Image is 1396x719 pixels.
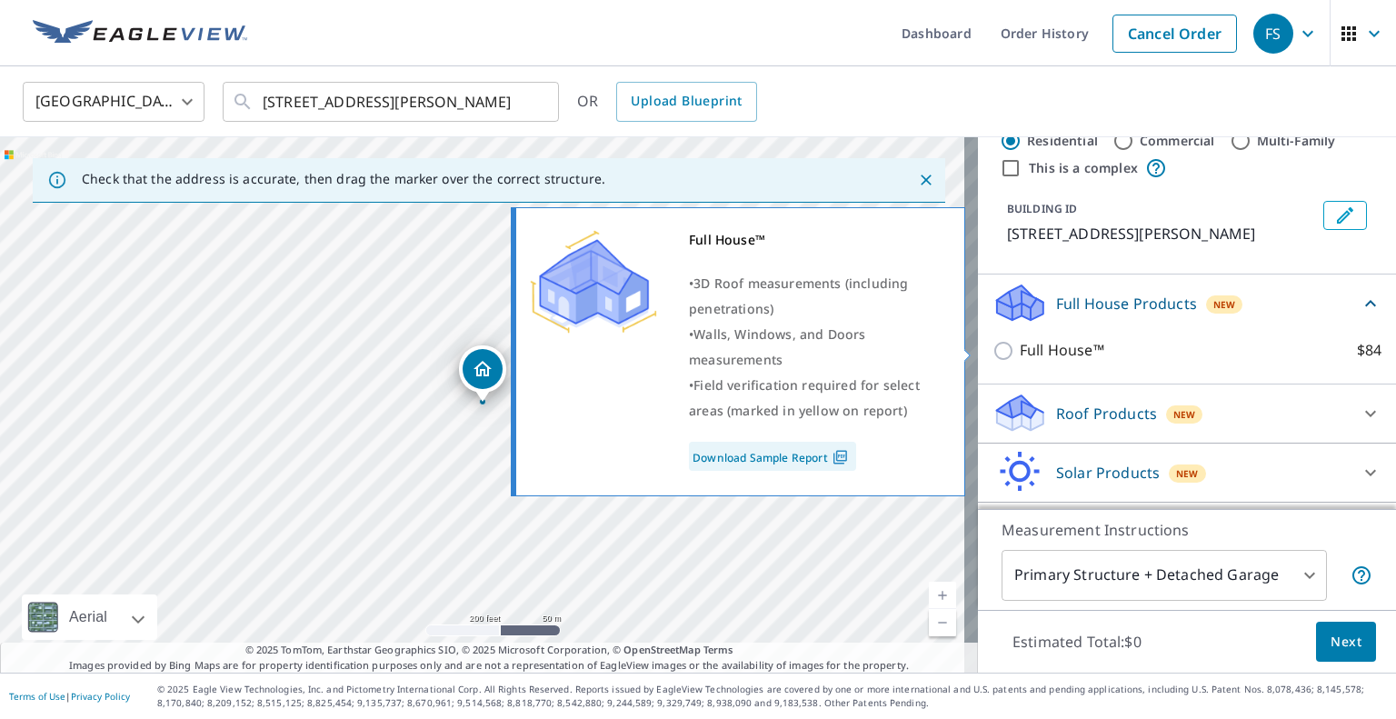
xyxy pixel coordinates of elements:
[689,271,942,322] div: •
[459,345,506,402] div: Dropped pin, building 1, Residential property, 608 2 ST E BROOKS AB T1R0M9
[689,325,865,368] span: Walls, Windows, and Doors measurements
[631,90,742,113] span: Upload Blueprint
[1253,14,1293,54] div: FS
[689,322,942,373] div: •
[929,582,956,609] a: Current Level 17, Zoom In
[1027,132,1098,150] label: Residential
[1056,462,1160,484] p: Solar Products
[689,227,942,253] div: Full House™
[22,594,157,640] div: Aerial
[992,282,1381,325] div: Full House ProductsNew
[616,82,756,122] a: Upload Blueprint
[1351,564,1372,586] span: Your report will include the primary structure and a detached garage if one exists.
[689,376,920,419] span: Field verification required for select areas (marked in yellow on report)
[1002,550,1327,601] div: Primary Structure + Detached Garage
[992,392,1381,435] div: Roof ProductsNew
[245,643,733,658] span: © 2025 TomTom, Earthstar Geographics SIO, © 2025 Microsoft Corporation, ©
[157,683,1387,710] p: © 2025 Eagle View Technologies, Inc. and Pictometry International Corp. All Rights Reserved. Repo...
[9,691,130,702] p: |
[71,690,130,703] a: Privacy Policy
[689,442,856,471] a: Download Sample Report
[914,168,938,192] button: Close
[263,76,522,127] input: Search by address or latitude-longitude
[828,449,853,465] img: Pdf Icon
[1323,201,1367,230] button: Edit building 1
[998,622,1156,662] p: Estimated Total: $0
[1029,159,1138,177] label: This is a complex
[1140,132,1215,150] label: Commercial
[1112,15,1237,53] a: Cancel Order
[1002,519,1372,541] p: Measurement Instructions
[1176,466,1199,481] span: New
[33,20,247,47] img: EV Logo
[1257,132,1336,150] label: Multi-Family
[9,690,65,703] a: Terms of Use
[1007,223,1316,245] p: [STREET_ADDRESS][PERSON_NAME]
[1007,201,1077,216] p: BUILDING ID
[689,275,908,317] span: 3D Roof measurements (including penetrations)
[929,609,956,636] a: Current Level 17, Zoom Out
[689,373,942,424] div: •
[577,82,757,122] div: OR
[1331,631,1361,654] span: Next
[1056,403,1157,424] p: Roof Products
[623,643,700,656] a: OpenStreetMap
[703,643,733,656] a: Terms
[1173,407,1196,422] span: New
[1213,297,1236,312] span: New
[1056,293,1197,315] p: Full House Products
[64,594,113,640] div: Aerial
[1020,339,1104,362] p: Full House™
[23,76,204,127] div: [GEOGRAPHIC_DATA]
[82,171,605,187] p: Check that the address is accurate, then drag the marker over the correct structure.
[1357,339,1381,362] p: $84
[1316,622,1376,663] button: Next
[992,451,1381,494] div: Solar ProductsNew
[530,227,657,336] img: Premium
